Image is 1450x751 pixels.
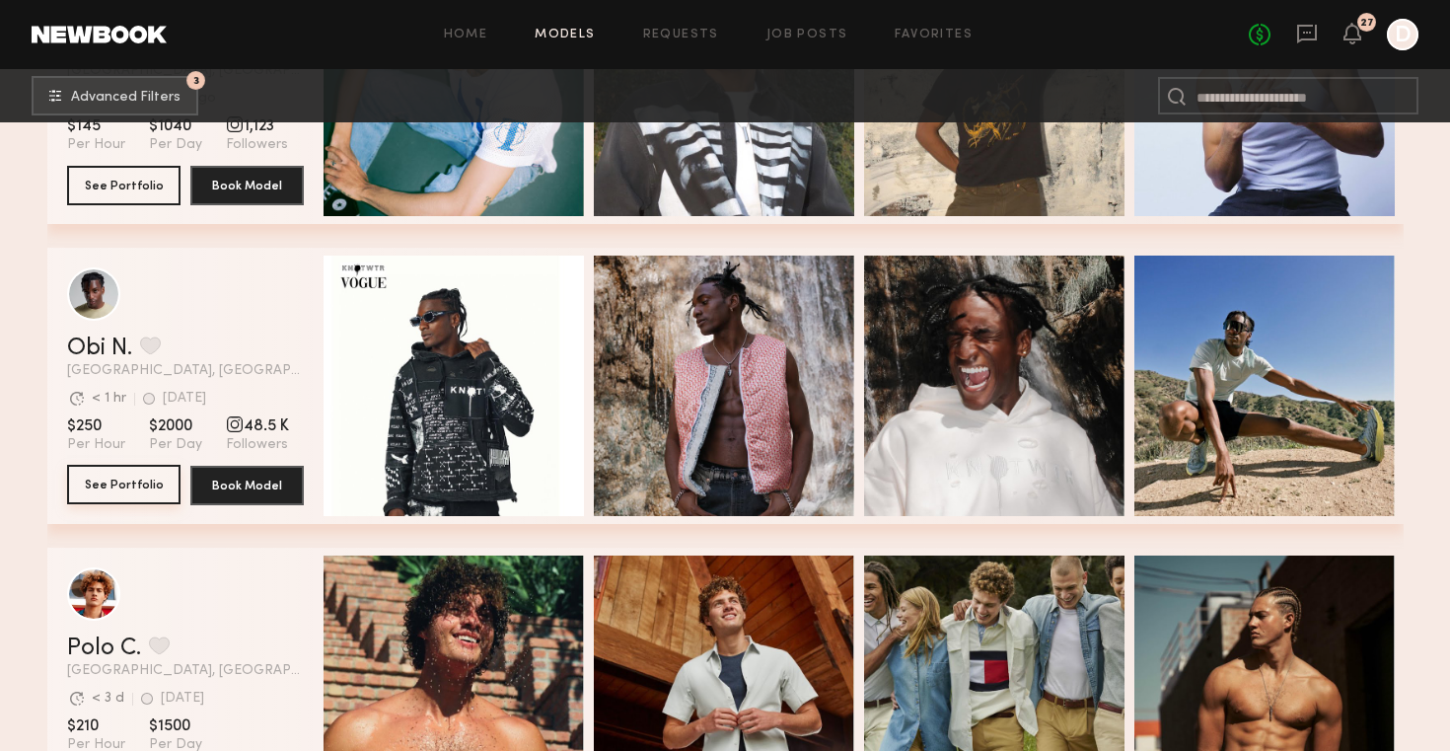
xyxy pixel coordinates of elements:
[643,29,719,41] a: Requests
[226,436,289,454] span: Followers
[149,416,202,436] span: $2000
[190,166,304,205] button: Book Model
[67,364,304,378] span: [GEOGRAPHIC_DATA], [GEOGRAPHIC_DATA]
[92,692,124,706] div: < 3 d
[67,337,132,360] a: Obi N.
[67,637,141,660] a: Polo C.
[190,466,304,505] button: Book Model
[67,465,181,504] button: See Portfolio
[67,166,181,205] button: See Portfolio
[226,416,289,436] span: 48.5 K
[149,436,202,454] span: Per Day
[67,136,125,154] span: Per Hour
[226,116,288,136] span: 1,123
[67,716,125,736] span: $210
[226,136,288,154] span: Followers
[67,664,304,678] span: [GEOGRAPHIC_DATA], [GEOGRAPHIC_DATA]
[163,392,206,406] div: [DATE]
[71,91,181,105] span: Advanced Filters
[1387,19,1418,50] a: D
[149,116,202,136] span: $1040
[67,466,181,505] a: See Portfolio
[766,29,848,41] a: Job Posts
[67,416,125,436] span: $250
[149,716,202,736] span: $1500
[444,29,488,41] a: Home
[32,76,198,115] button: 3Advanced Filters
[92,392,126,406] div: < 1 hr
[1360,18,1374,29] div: 27
[193,76,199,85] span: 3
[149,136,202,154] span: Per Day
[161,692,204,706] div: [DATE]
[535,29,595,41] a: Models
[895,29,973,41] a: Favorites
[67,436,125,454] span: Per Hour
[67,116,125,136] span: $145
